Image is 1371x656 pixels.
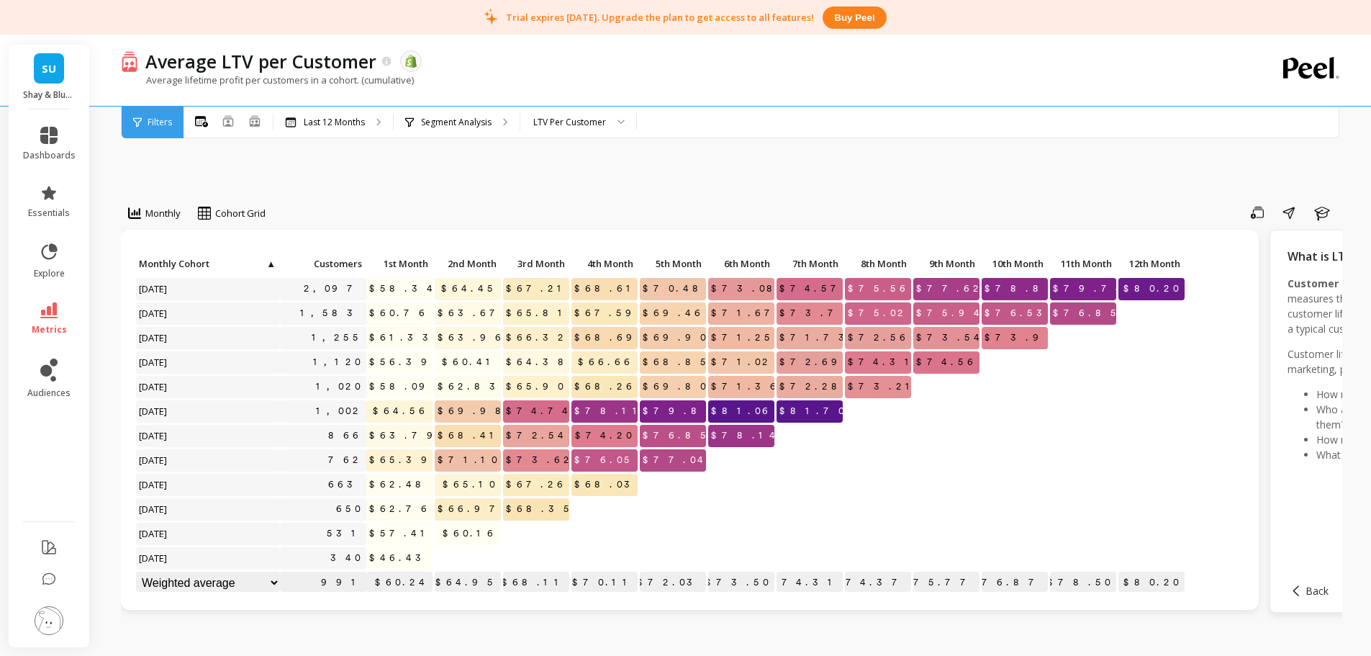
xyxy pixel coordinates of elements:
span: $71.25 [708,327,778,349]
span: $79.74 [1050,278,1129,300]
p: 2nd Month [435,253,501,274]
p: Monthly Cohort [136,253,280,274]
span: $65.81 [503,302,573,324]
span: $63.79 [366,425,446,446]
p: $70.11 [571,572,638,593]
p: $74.37 [845,572,911,593]
span: $68.35 [503,498,577,520]
span: 8th Month [848,258,907,269]
span: $68.26 [571,376,640,397]
span: $64.56 [370,400,433,422]
span: [DATE] [136,547,171,569]
span: 12th Month [1121,258,1180,269]
a: 1,255 [309,327,366,349]
span: $74.20 [572,425,638,446]
div: Toggle SortBy [135,253,204,276]
p: 4th Month [571,253,638,274]
img: profile picture [35,606,63,635]
span: $66.32 [503,327,571,349]
span: Cohort Grid [215,207,266,220]
span: $60.16 [440,523,501,544]
span: Customers [283,258,362,269]
span: [DATE] [136,302,171,324]
span: $72.69 [777,351,851,373]
span: Monthly [145,207,181,220]
p: 991 [280,572,366,593]
p: Customers [280,253,366,274]
span: [DATE] [136,498,171,520]
p: 1st Month [366,253,433,274]
span: [DATE] [136,474,171,495]
span: $81.06 [708,400,776,422]
span: $75.94 [913,302,987,324]
span: $78.85 [982,278,1062,300]
span: $65.39 [366,449,440,471]
p: 5th Month [640,253,706,274]
a: 1,002 [313,400,366,422]
span: [DATE] [136,449,171,471]
span: $73.21 [845,376,920,397]
a: 1,020 [313,376,366,397]
a: 531 [324,523,366,544]
span: SU [42,60,56,77]
span: 9th Month [916,258,975,269]
span: $69.46 [640,302,708,324]
p: $64.95 [435,572,501,593]
span: $61.33 [366,327,442,349]
span: $63.96 [435,327,509,349]
p: 9th Month [913,253,979,274]
div: Toggle SortBy [913,253,981,276]
span: $71.67 [708,302,784,324]
span: Monthly Cohort [139,258,265,269]
span: $68.03 [571,474,643,495]
p: $60.24 [366,572,433,593]
span: $69.80 [640,376,712,397]
span: $58.09 [366,376,438,397]
span: $65.10 [440,474,501,495]
p: $80.20 [1118,572,1185,593]
span: $77.62 [913,278,987,300]
span: 4th Month [574,258,633,269]
span: $74.31 [845,351,920,373]
span: $46.43 [366,547,435,569]
span: $72.54 [503,425,571,446]
span: $64.45 [438,278,501,300]
span: [DATE] [136,351,171,373]
p: 10th Month [982,253,1048,274]
span: $72.56 [845,327,913,349]
span: [DATE] [136,278,171,300]
span: $68.41 [435,425,504,446]
span: $65.90 [503,376,569,397]
a: 2,097 [301,278,366,300]
div: Toggle SortBy [279,253,348,276]
span: 5th Month [643,258,702,269]
div: Toggle SortBy [434,253,502,276]
span: [DATE] [136,425,171,446]
span: $64.38 [503,351,577,373]
p: $76.87 [982,572,1048,593]
p: 7th Month [777,253,843,274]
span: $63.67 [435,302,509,324]
p: 8th Month [845,253,911,274]
span: $71.73 [777,327,858,349]
span: $76.85 [640,425,714,446]
span: $78.11 [571,400,648,422]
div: Toggle SortBy [844,253,913,276]
p: Trial expires [DATE]. Upgrade the plan to get access to all features! [506,11,814,24]
p: 12th Month [1118,253,1185,274]
span: $73.08 [708,278,786,300]
span: $62.83 [435,376,509,397]
p: $73.50 [708,572,774,593]
a: 340 [327,547,366,569]
a: 1,583 [297,302,366,324]
a: 650 [333,498,366,520]
span: [DATE] [136,523,171,544]
span: $73.77 [777,302,862,324]
span: essentials [28,207,70,219]
span: $74.74 [503,400,576,422]
span: $80.20 [1121,278,1185,300]
button: Buy peel [823,6,886,29]
a: 1,120 [310,351,366,373]
span: 7th Month [779,258,838,269]
span: ▲ [265,258,276,269]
